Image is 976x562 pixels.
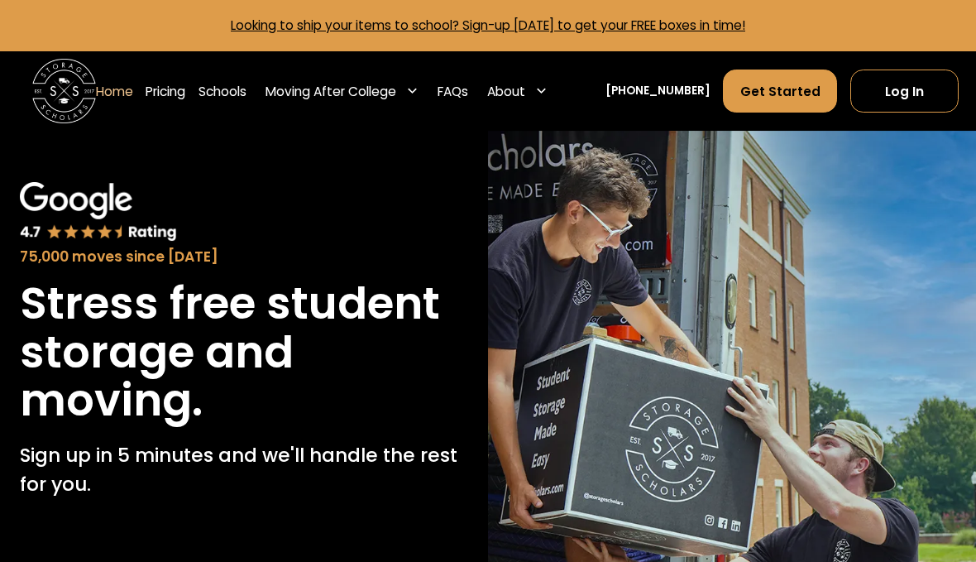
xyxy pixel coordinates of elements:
[481,69,554,113] div: About
[20,182,176,242] img: Google 4.7 star rating
[146,69,185,113] a: Pricing
[32,59,96,122] img: Storage Scholars main logo
[266,82,396,101] div: Moving After College
[199,69,246,113] a: Schools
[231,17,745,34] a: Looking to ship your items to school? Sign-up [DATE] to get your FREE boxes in time!
[723,70,837,113] a: Get Started
[605,83,710,99] a: [PHONE_NUMBER]
[20,246,467,267] div: 75,000 moves since [DATE]
[96,69,133,113] a: Home
[850,70,959,113] a: Log In
[487,82,525,101] div: About
[20,441,467,499] p: Sign up in 5 minutes and we'll handle the rest for you.
[32,59,96,122] a: home
[20,280,467,425] h1: Stress free student storage and moving.
[438,69,468,113] a: FAQs
[259,69,424,113] div: Moving After College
